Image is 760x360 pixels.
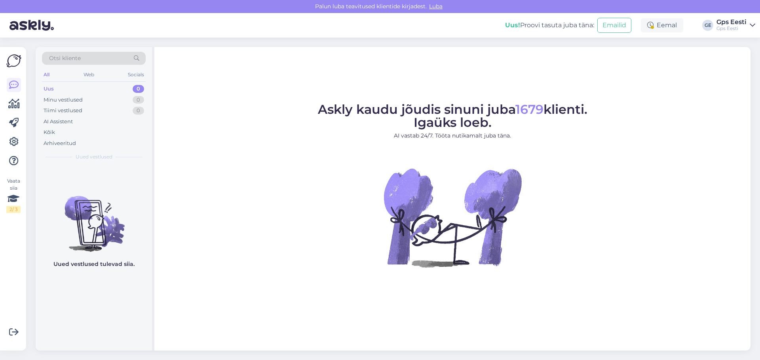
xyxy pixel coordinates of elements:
[82,70,96,80] div: Web
[42,70,51,80] div: All
[716,19,747,25] div: Gps Eesti
[44,85,54,93] div: Uus
[6,177,21,213] div: Vaata siia
[133,85,144,93] div: 0
[515,102,543,117] span: 1679
[44,128,55,136] div: Kõik
[318,132,587,140] p: AI vastab 24/7. Tööta nutikamalt juba täna.
[505,21,594,30] div: Proovi tasuta juba täna:
[44,118,73,126] div: AI Assistent
[133,107,144,115] div: 0
[505,21,520,29] b: Uus!
[641,18,683,32] div: Eemal
[716,25,747,32] div: Gps Eesti
[6,206,21,213] div: 2 / 3
[597,18,631,33] button: Emailid
[44,139,76,147] div: Arhiveeritud
[716,19,755,32] a: Gps EestiGps Eesti
[702,20,713,31] div: GE
[49,54,81,62] span: Otsi kliente
[44,96,83,104] div: Minu vestlused
[53,260,135,268] p: Uued vestlused tulevad siia.
[76,153,112,160] span: Uued vestlused
[6,53,21,68] img: Askly Logo
[126,70,146,80] div: Socials
[318,102,587,130] span: Askly kaudu jõudis sinuni juba klienti. Igaüks loeb.
[427,3,445,10] span: Luba
[133,96,144,104] div: 0
[381,146,524,288] img: No Chat active
[44,107,82,115] div: Tiimi vestlused
[36,182,152,253] img: No chats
